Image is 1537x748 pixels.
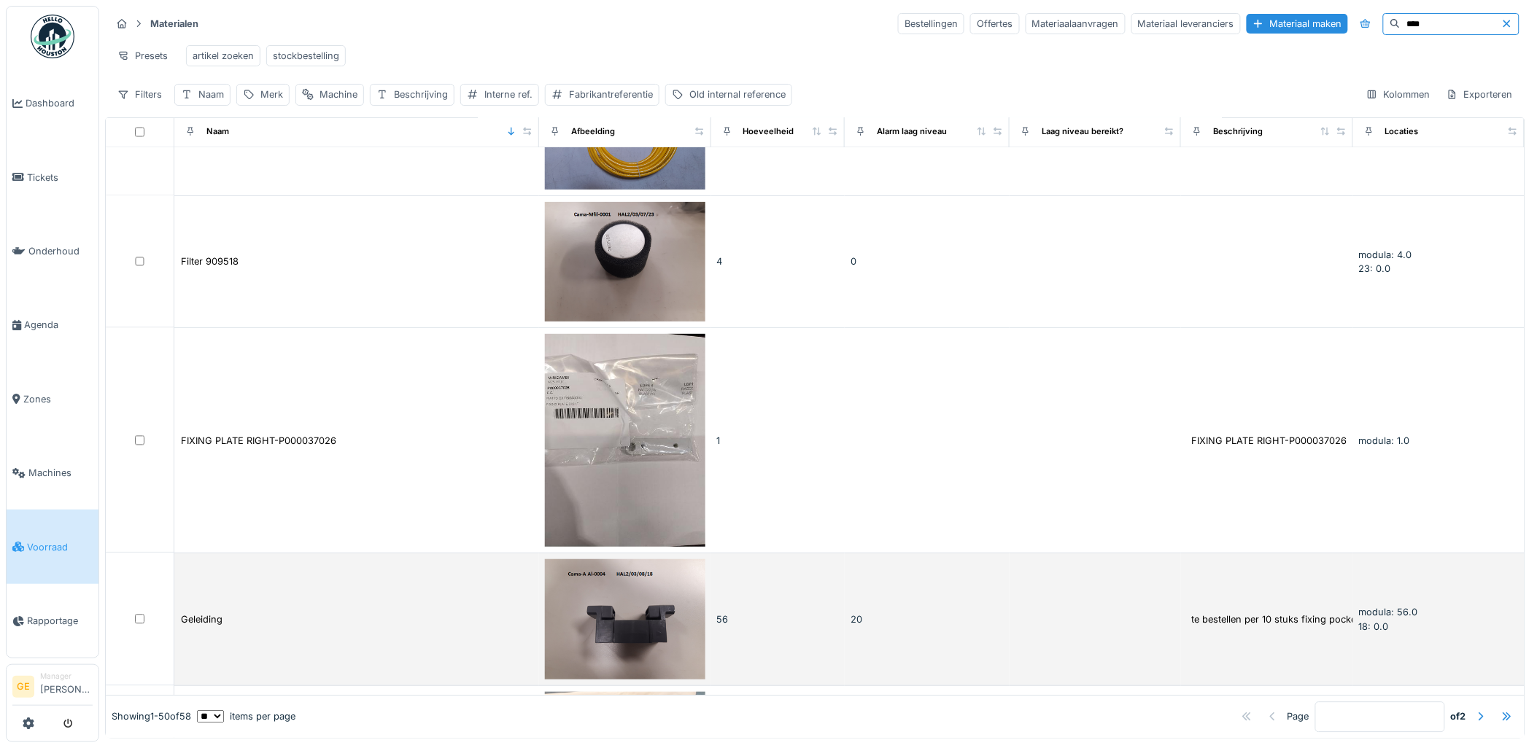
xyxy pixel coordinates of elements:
[193,49,254,63] div: artikel zoeken
[181,612,222,626] div: Geleiding
[273,49,339,63] div: stockbestelling
[545,559,705,679] img: Geleiding
[7,214,98,288] a: Onderhoud
[1191,434,1347,448] div: FIXING PLATE RIGHT-P000037026
[27,540,93,554] span: Voorraad
[1359,249,1412,260] span: modula: 4.0
[28,466,93,480] span: Machines
[40,671,93,702] li: [PERSON_NAME]
[7,288,98,362] a: Agenda
[23,392,93,406] span: Zones
[1131,13,1241,34] div: Materiaal leveranciers
[1191,612,1400,626] div: te bestellen per 10 stuks fixing pocket 50 gre...
[7,140,98,214] a: Tickets
[197,710,295,724] div: items per page
[689,87,786,101] div: Old internal reference
[1360,84,1437,105] div: Kolommen
[112,710,191,724] div: Showing 1 - 50 of 58
[1451,710,1466,724] strong: of 2
[40,671,93,682] div: Manager
[717,612,840,626] div: 56
[851,254,1004,268] div: 0
[181,434,336,448] div: FIXING PLATE RIGHT-P000037026
[24,318,93,332] span: Agenda
[7,510,98,583] a: Voorraad
[545,334,705,547] img: FIXING PLATE RIGHT-P000037026
[743,126,794,139] div: Hoeveelheid
[320,87,357,101] div: Machine
[1247,14,1348,34] div: Materiaal maken
[851,612,1004,626] div: 20
[569,87,653,101] div: Fabrikantreferentie
[144,17,204,31] strong: Materialen
[877,126,947,139] div: Alarm laag niveau
[1026,13,1126,34] div: Materiaalaanvragen
[545,202,705,322] img: Filter 909518
[1359,435,1410,446] span: modula: 1.0
[206,126,229,139] div: Naam
[26,96,93,110] span: Dashboard
[7,362,98,436] a: Zones
[28,244,93,258] span: Onderhoud
[571,126,615,139] div: Afbeelding
[260,87,283,101] div: Merk
[198,87,224,101] div: Naam
[1213,126,1263,139] div: Beschrijving
[111,45,174,66] div: Presets
[898,13,964,34] div: Bestellingen
[7,436,98,510] a: Machines
[717,254,840,268] div: 4
[1440,84,1519,105] div: Exporteren
[27,614,93,628] span: Rapportage
[1359,607,1418,618] span: modula: 56.0
[1288,710,1309,724] div: Page
[970,13,1020,34] div: Offertes
[7,584,98,658] a: Rapportage
[1385,126,1419,139] div: Locaties
[7,66,98,140] a: Dashboard
[12,676,34,698] li: GE
[31,15,74,58] img: Badge_color-CXgf-gQk.svg
[1042,126,1123,139] div: Laag niveau bereikt?
[717,434,840,448] div: 1
[27,171,93,184] span: Tickets
[1359,263,1391,274] span: 23: 0.0
[111,84,169,105] div: Filters
[484,87,533,101] div: Interne ref.
[394,87,448,101] div: Beschrijving
[181,254,239,268] div: Filter 909518
[12,671,93,706] a: GE Manager[PERSON_NAME]
[1359,621,1389,632] span: 18: 0.0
